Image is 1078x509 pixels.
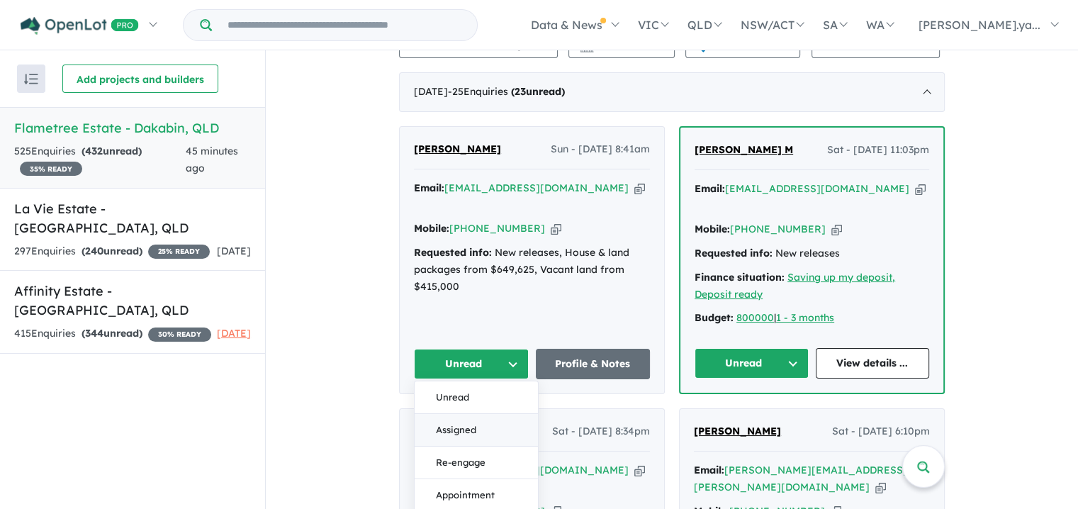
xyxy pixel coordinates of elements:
[215,10,474,40] input: Try estate name, suburb, builder or developer
[536,349,651,379] a: Profile & Notes
[399,72,945,112] div: [DATE]
[148,328,211,342] span: 30 % READY
[634,463,645,478] button: Copy
[695,348,809,379] button: Unread
[695,310,929,327] div: |
[832,423,930,440] span: Sat - [DATE] 6:10pm
[14,325,211,342] div: 415 Enquir ies
[217,245,251,257] span: [DATE]
[694,425,781,437] span: [PERSON_NAME]
[515,85,526,98] span: 23
[414,222,449,235] strong: Mobile:
[21,17,139,35] img: Openlot PRO Logo White
[511,85,565,98] strong: ( unread)
[695,271,895,301] a: Saving up my deposit, Deposit ready
[85,327,103,340] span: 344
[186,145,238,174] span: 45 minutes ago
[816,348,930,379] a: View details ...
[14,143,186,177] div: 525 Enquir ies
[20,162,82,176] span: 35 % READY
[915,181,926,196] button: Copy
[875,480,886,495] button: Copy
[14,118,251,138] h5: Flametree Estate - Dakabin , QLD
[217,327,251,340] span: [DATE]
[85,145,103,157] span: 432
[695,271,785,284] strong: Finance situation:
[695,247,773,259] strong: Requested info:
[414,181,444,194] strong: Email:
[827,142,929,159] span: Sat - [DATE] 11:03pm
[14,281,251,320] h5: Affinity Estate - [GEOGRAPHIC_DATA] , QLD
[14,243,210,260] div: 297 Enquir ies
[444,181,629,194] a: [EMAIL_ADDRESS][DOMAIN_NAME]
[82,145,142,157] strong: ( unread)
[82,245,142,257] strong: ( unread)
[415,381,538,414] button: Unread
[414,245,650,295] div: New releases, House & land packages from $649,625, Vacant land from $415,000
[694,464,907,493] a: [PERSON_NAME][EMAIL_ADDRESS][PERSON_NAME][DOMAIN_NAME]
[552,423,650,440] span: Sat - [DATE] 8:34pm
[551,221,561,236] button: Copy
[634,181,645,196] button: Copy
[695,311,734,324] strong: Budget:
[62,65,218,93] button: Add projects and builders
[695,142,793,159] a: [PERSON_NAME] M
[695,223,730,235] strong: Mobile:
[694,464,724,476] strong: Email:
[414,142,501,155] span: [PERSON_NAME]
[414,141,501,158] a: [PERSON_NAME]
[725,182,909,195] a: [EMAIL_ADDRESS][DOMAIN_NAME]
[449,222,545,235] a: [PHONE_NUMBER]
[695,245,929,262] div: New releases
[414,246,492,259] strong: Requested info:
[695,143,793,156] span: [PERSON_NAME] M
[414,349,529,379] button: Unread
[415,414,538,447] button: Assigned
[82,327,142,340] strong: ( unread)
[448,85,565,98] span: - 25 Enquir ies
[551,141,650,158] span: Sun - [DATE] 8:41am
[919,18,1040,32] span: [PERSON_NAME].ya...
[24,74,38,84] img: sort.svg
[730,223,826,235] a: [PHONE_NUMBER]
[776,311,834,324] a: 1 - 3 months
[831,222,842,237] button: Copy
[85,245,103,257] span: 240
[694,423,781,440] a: [PERSON_NAME]
[736,311,774,324] a: 800000
[695,182,725,195] strong: Email:
[148,245,210,259] span: 25 % READY
[14,199,251,237] h5: La Vie Estate - [GEOGRAPHIC_DATA] , QLD
[415,447,538,479] button: Re-engage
